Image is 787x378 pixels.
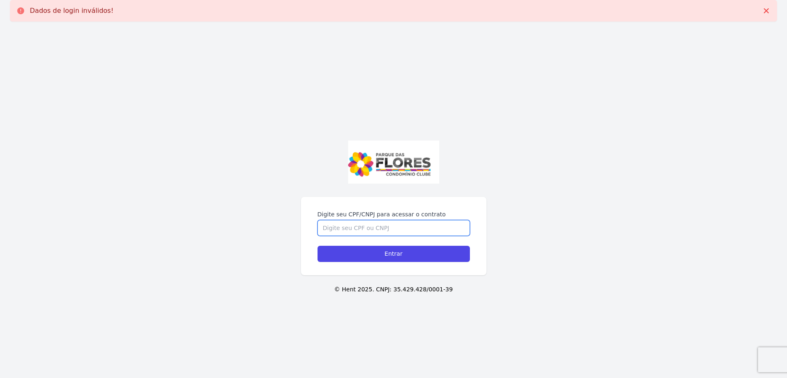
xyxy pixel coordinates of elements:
p: Dados de login inválidos! [30,7,113,15]
p: © Hent 2025. CNPJ: 35.429.428/0001-39 [13,285,774,294]
input: Digite seu CPF ou CNPJ [318,220,470,236]
img: Captura%20de%20tela%202025-06-03%20144200.jpg [348,141,439,184]
input: Entrar [318,246,470,262]
label: Digite seu CPF/CNPJ para acessar o contrato [318,210,470,218]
